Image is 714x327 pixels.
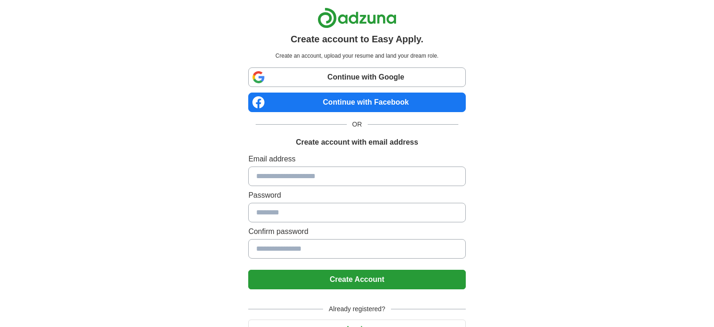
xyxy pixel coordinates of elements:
[248,153,465,165] label: Email address
[317,7,397,28] img: Adzuna logo
[291,32,423,46] h1: Create account to Easy Apply.
[347,120,368,129] span: OR
[323,304,390,314] span: Already registered?
[248,93,465,112] a: Continue with Facebook
[296,137,418,148] h1: Create account with email address
[248,270,465,289] button: Create Account
[248,67,465,87] a: Continue with Google
[248,190,465,201] label: Password
[250,52,463,60] p: Create an account, upload your resume and land your dream role.
[248,226,465,237] label: Confirm password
